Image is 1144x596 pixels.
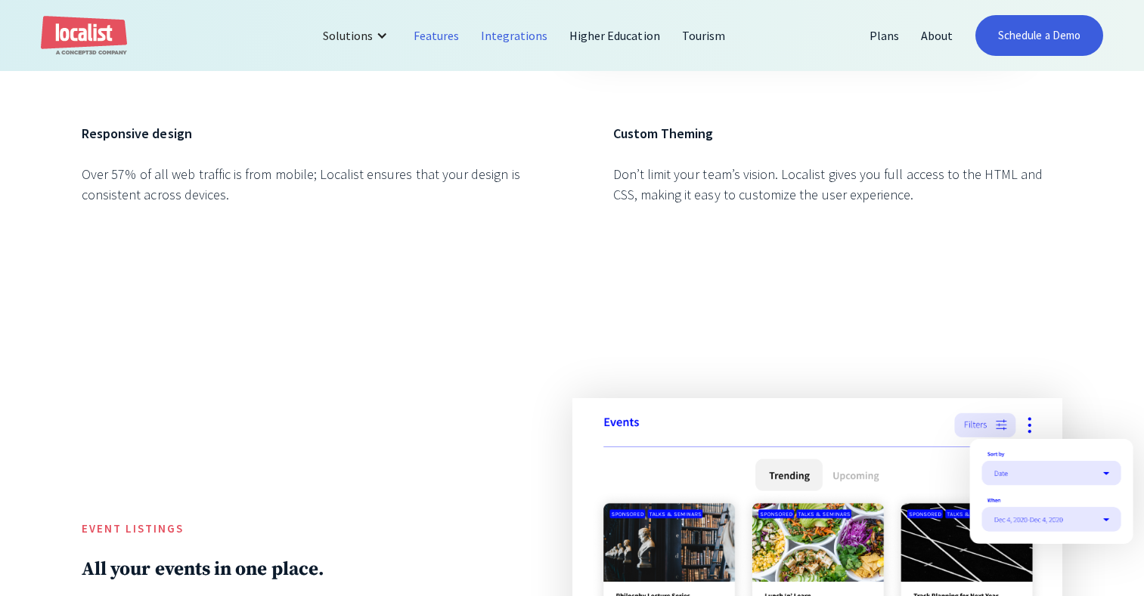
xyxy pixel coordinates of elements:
h6: Responsive design [82,123,531,144]
a: Higher Education [559,17,671,54]
div: Solutions [312,17,403,54]
a: Features [403,17,470,54]
a: Schedule a Demo [975,15,1103,56]
a: About [910,17,964,54]
a: home [41,16,127,56]
h2: All your events in one place. [82,557,531,581]
a: Plans [859,17,910,54]
div: Solutions [323,26,373,45]
h6: Custom Theming [613,123,1062,144]
h5: Event Listings [82,520,531,538]
a: Integrations [470,17,559,54]
div: Over 57% of all web traffic is from mobile; Localist ensures that your design is consistent acros... [82,164,531,205]
div: Don’t limit your team’s vision. Localist gives you full access to the HTML and CSS, making it eas... [613,164,1062,205]
a: Tourism [671,17,736,54]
